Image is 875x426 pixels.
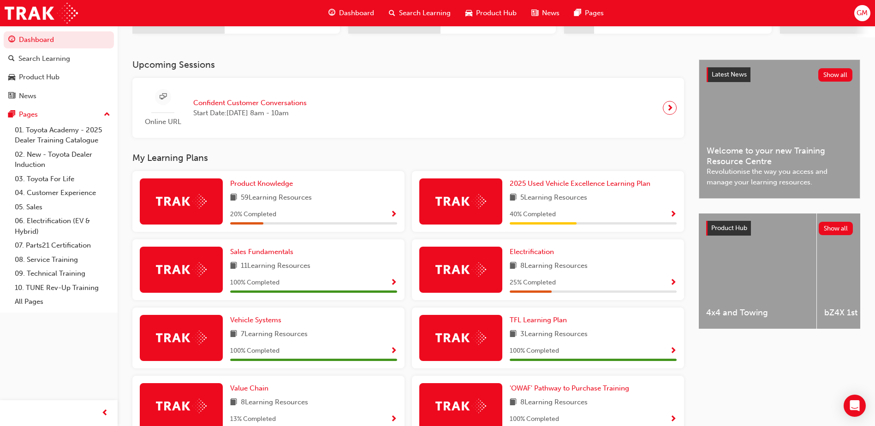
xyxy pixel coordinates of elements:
[542,8,560,18] span: News
[854,5,870,21] button: GM
[390,209,397,220] button: Show Progress
[11,214,114,238] a: 06. Electrification (EV & Hybrid)
[156,262,207,277] img: Trak
[230,329,237,340] span: book-icon
[8,36,15,44] span: guage-icon
[585,8,604,18] span: Pages
[5,3,78,24] img: Trak
[230,179,293,188] span: Product Knowledge
[19,91,36,101] div: News
[707,67,852,82] a: Latest NewsShow all
[140,85,677,131] a: Online URLConfident Customer ConversationsStart Date:[DATE] 8am - 10am
[230,414,276,425] span: 13 % Completed
[390,277,397,289] button: Show Progress
[4,31,114,48] a: Dashboard
[230,209,276,220] span: 20 % Completed
[510,414,559,425] span: 100 % Completed
[140,117,186,127] span: Online URL
[230,346,280,356] span: 100 % Completed
[435,194,486,208] img: Trak
[4,69,114,86] a: Product Hub
[520,397,588,408] span: 8 Learning Resources
[699,213,816,329] a: 4x4 and Towing
[4,106,114,123] button: Pages
[510,384,629,392] span: 'OWAF' Pathway to Purchase Training
[818,68,853,82] button: Show all
[510,397,517,408] span: book-icon
[510,383,633,394] a: 'OWAF' Pathway to Purchase Training
[458,4,524,23] a: car-iconProduct Hub
[328,7,335,19] span: guage-icon
[465,7,472,19] span: car-icon
[712,71,747,78] span: Latest News
[520,192,587,204] span: 5 Learning Resources
[670,279,677,287] span: Show Progress
[711,224,747,232] span: Product Hub
[230,316,281,324] span: Vehicle Systems
[510,346,559,356] span: 100 % Completed
[156,194,207,208] img: Trak
[11,172,114,186] a: 03. Toyota For Life
[19,109,38,120] div: Pages
[230,248,293,256] span: Sales Fundamentals
[670,345,677,357] button: Show Progress
[574,7,581,19] span: pages-icon
[241,192,312,204] span: 59 Learning Resources
[667,101,673,114] span: next-icon
[11,186,114,200] a: 04. Customer Experience
[531,7,538,19] span: news-icon
[11,253,114,267] a: 08. Service Training
[390,211,397,219] span: Show Progress
[520,260,588,272] span: 8 Learning Resources
[11,123,114,148] a: 01. Toyota Academy - 2025 Dealer Training Catalogue
[520,329,588,340] span: 3 Learning Resources
[18,53,70,64] div: Search Learning
[230,384,268,392] span: Value Chain
[857,8,868,18] span: GM
[230,192,237,204] span: book-icon
[8,111,15,119] span: pages-icon
[230,397,237,408] span: book-icon
[4,30,114,106] button: DashboardSearch LearningProduct HubNews
[510,192,517,204] span: book-icon
[670,347,677,355] span: Show Progress
[707,146,852,166] span: Welcome to your new Training Resource Centre
[4,50,114,67] a: Search Learning
[11,238,114,253] a: 07. Parts21 Certification
[390,279,397,287] span: Show Progress
[230,278,280,288] span: 100 % Completed
[706,308,809,318] span: 4x4 and Towing
[524,4,567,23] a: news-iconNews
[241,329,308,340] span: 7 Learning Resources
[670,277,677,289] button: Show Progress
[101,408,108,419] span: prev-icon
[510,278,556,288] span: 25 % Completed
[707,166,852,187] span: Revolutionise the way you access and manage your learning resources.
[510,209,556,220] span: 40 % Completed
[390,415,397,424] span: Show Progress
[389,7,395,19] span: search-icon
[399,8,451,18] span: Search Learning
[4,88,114,105] a: News
[156,331,207,345] img: Trak
[230,383,272,394] a: Value Chain
[510,248,554,256] span: Electrification
[510,247,558,257] a: Electrification
[819,222,853,235] button: Show all
[11,295,114,309] a: All Pages
[510,260,517,272] span: book-icon
[132,59,684,70] h3: Upcoming Sessions
[844,395,866,417] div: Open Intercom Messenger
[230,315,285,325] a: Vehicle Systems
[670,209,677,220] button: Show Progress
[435,399,486,413] img: Trak
[510,178,654,189] a: 2025 Used Vehicle Excellence Learning Plan
[11,281,114,295] a: 10. TUNE Rev-Up Training
[670,414,677,425] button: Show Progress
[156,399,207,413] img: Trak
[390,347,397,355] span: Show Progress
[510,179,650,188] span: 2025 Used Vehicle Excellence Learning Plan
[193,98,307,108] span: Confident Customer Conversations
[193,108,307,118] span: Start Date: [DATE] 8am - 10am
